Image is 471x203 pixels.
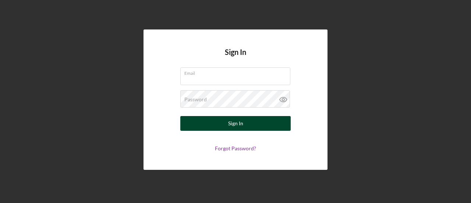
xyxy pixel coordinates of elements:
h4: Sign In [225,48,246,67]
a: Forgot Password? [215,145,256,151]
label: Password [184,97,207,102]
label: Email [184,68,290,76]
button: Sign In [180,116,291,131]
div: Sign In [228,116,243,131]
